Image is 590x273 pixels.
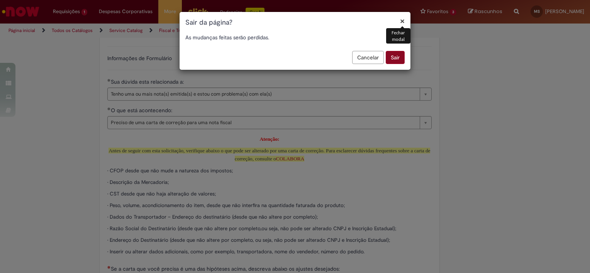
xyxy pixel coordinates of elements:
button: Sair [386,51,405,64]
p: As mudanças feitas serão perdidas. [185,34,405,41]
button: Fechar modal [400,17,405,25]
button: Cancelar [352,51,384,64]
h1: Sair da página? [185,18,405,28]
div: Fechar modal [386,28,410,44]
